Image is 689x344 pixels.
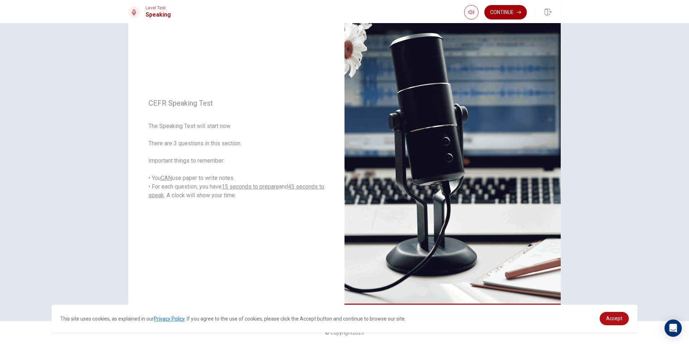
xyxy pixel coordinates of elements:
[60,316,406,322] span: This site uses cookies, as explained in our . If you agree to the use of cookies, please click th...
[146,5,171,10] span: Level Test
[600,312,629,325] a: dismiss cookie message
[52,305,637,332] div: cookieconsent
[148,99,324,107] span: CEFR Speaking Test
[606,316,622,321] span: Accept
[325,330,364,336] span: © Copyright 2025
[154,316,185,322] a: Privacy Policy
[222,183,279,190] u: 15 seconds to prepare
[148,122,324,200] span: The Speaking Test will start now. There are 3 questions in this section. Important things to reme...
[161,175,172,181] u: CAN
[146,10,171,19] h1: Speaking
[664,319,682,337] div: Open Intercom Messenger
[484,5,527,19] button: Continue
